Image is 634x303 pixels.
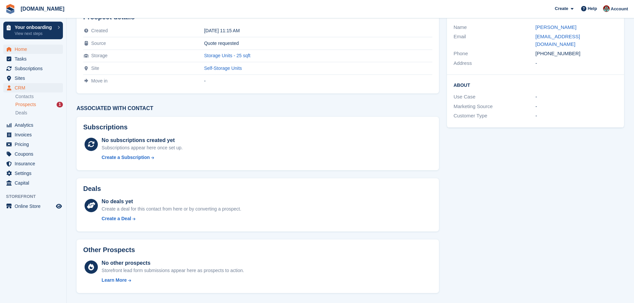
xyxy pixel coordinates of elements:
[15,140,55,149] span: Pricing
[15,45,55,54] span: Home
[588,5,597,12] span: Help
[454,93,535,101] div: Use Case
[204,66,242,71] a: Self-Storage Units
[102,144,183,151] div: Subscriptions appear here once set up.
[15,101,63,108] a: Prospects 1
[102,154,150,161] div: Create a Subscription
[102,198,241,206] div: No deals yet
[102,267,244,274] div: Storefront lead form submissions appear here as prospects to action.
[5,4,15,14] img: stora-icon-8386f47178a22dfd0bd8f6a31ec36ba5ce8667c1dd55bd0f319d3a0aa187defe.svg
[83,123,432,131] h2: Subscriptions
[3,169,63,178] a: menu
[535,34,580,47] a: [EMAIL_ADDRESS][DOMAIN_NAME]
[204,28,432,33] div: [DATE] 11:15 AM
[3,54,63,64] a: menu
[555,5,568,12] span: Create
[15,25,54,30] p: Your onboarding
[3,74,63,83] a: menu
[6,193,66,200] span: Storefront
[102,206,241,213] div: Create a deal for this contact from here or by converting a prospect.
[3,83,63,92] a: menu
[15,54,55,64] span: Tasks
[454,50,535,58] div: Phone
[15,93,63,100] a: Contacts
[15,130,55,139] span: Invoices
[15,120,55,130] span: Analytics
[15,169,55,178] span: Settings
[454,112,535,120] div: Customer Type
[102,136,183,144] div: No subscriptions created yet
[611,6,628,12] span: Account
[204,41,432,46] div: Quote requested
[102,277,244,284] a: Learn More
[102,215,241,222] a: Create a Deal
[83,185,101,193] h2: Deals
[15,101,36,108] span: Prospects
[83,246,135,254] h2: Other Prospects
[15,31,54,37] p: View next steps
[3,22,63,39] a: Your onboarding View next steps
[3,149,63,159] a: menu
[3,202,63,211] a: menu
[77,105,439,111] h3: Associated with contact
[3,64,63,73] a: menu
[15,149,55,159] span: Coupons
[454,33,535,48] div: Email
[603,5,610,12] img: Will Dougan
[535,112,617,120] div: -
[204,53,250,58] a: Storage Units - 25 sqft
[15,178,55,188] span: Capital
[102,215,131,222] div: Create a Deal
[91,53,107,58] span: Storage
[102,154,183,161] a: Create a Subscription
[3,159,63,168] a: menu
[454,60,535,67] div: Address
[57,102,63,107] div: 1
[454,24,535,31] div: Name
[454,81,617,88] h2: About
[15,64,55,73] span: Subscriptions
[91,28,108,33] span: Created
[15,110,27,116] span: Deals
[535,103,617,110] div: -
[91,41,106,46] span: Source
[535,24,576,30] a: [PERSON_NAME]
[15,159,55,168] span: Insurance
[535,60,617,67] div: -
[15,202,55,211] span: Online Store
[3,130,63,139] a: menu
[91,78,107,83] span: Move in
[55,202,63,210] a: Preview store
[3,140,63,149] a: menu
[204,78,432,83] div: -
[454,103,535,110] div: Marketing Source
[102,277,126,284] div: Learn More
[15,109,63,116] a: Deals
[102,259,244,267] div: No other prospects
[3,45,63,54] a: menu
[3,178,63,188] a: menu
[3,120,63,130] a: menu
[15,74,55,83] span: Sites
[535,50,617,58] div: [PHONE_NUMBER]
[535,93,617,101] div: -
[18,3,67,14] a: [DOMAIN_NAME]
[15,83,55,92] span: CRM
[91,66,99,71] span: Site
